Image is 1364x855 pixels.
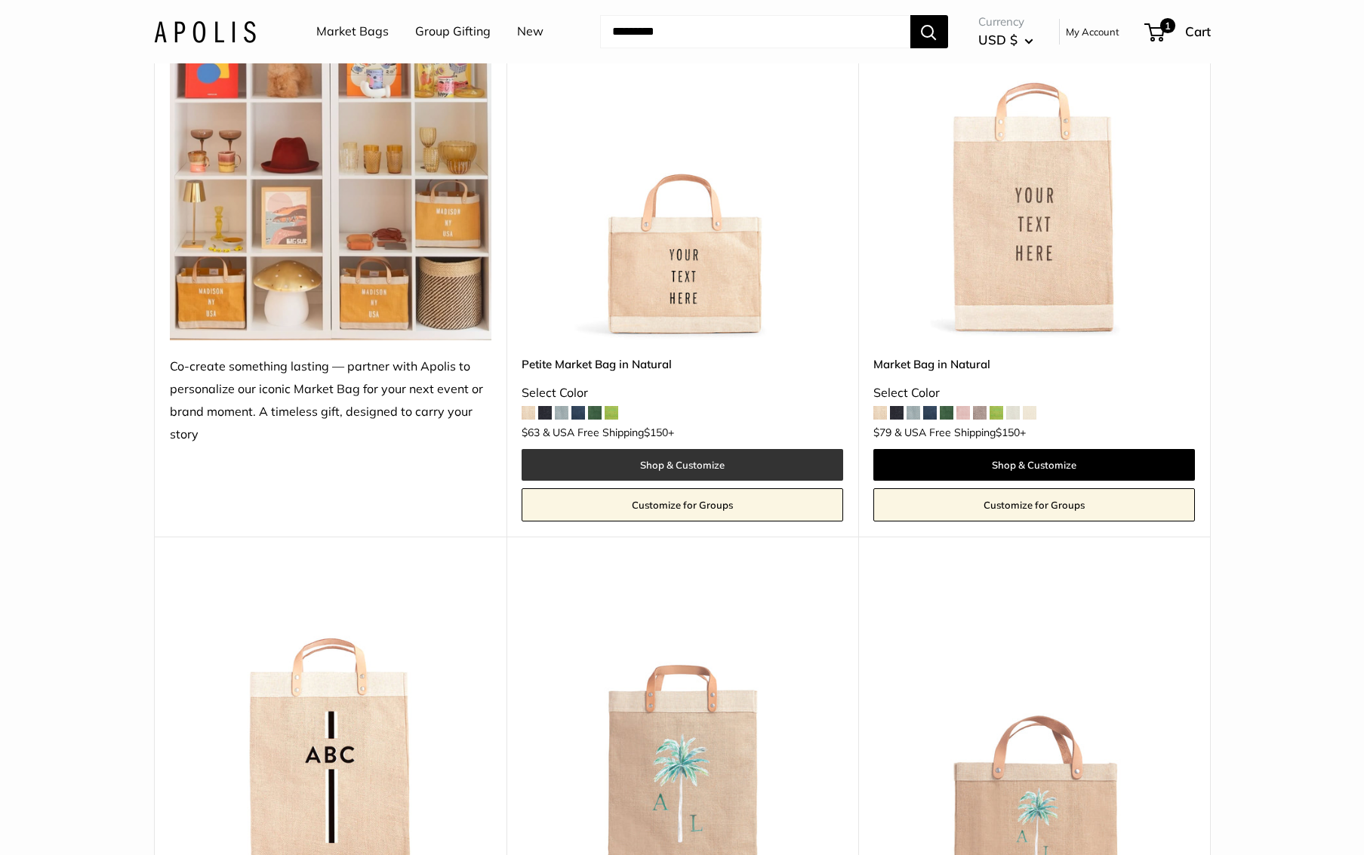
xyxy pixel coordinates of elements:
input: Search... [600,15,910,48]
div: Select Color [522,382,843,404]
img: Petite Market Bag in Natural [522,19,843,340]
span: & USA Free Shipping + [894,427,1026,438]
a: Shop & Customize [873,449,1195,481]
img: Market Bag in Natural [873,19,1195,340]
span: $150 [996,426,1020,439]
span: & USA Free Shipping + [543,427,674,438]
img: Co-create something lasting — partner with Apolis to personalize our iconic Market Bag for your n... [170,19,491,341]
span: $63 [522,426,540,439]
span: $150 [644,426,668,439]
span: $79 [873,426,891,439]
span: Currency [978,11,1033,32]
a: Market Bags [316,20,389,43]
div: Select Color [873,382,1195,404]
a: My Account [1066,23,1119,41]
a: Shop & Customize [522,449,843,481]
img: Apolis [154,20,256,42]
a: 1 Cart [1146,20,1211,44]
a: Petite Market Bag in Natural [522,355,843,373]
span: 1 [1159,18,1175,33]
div: Co-create something lasting — partner with Apolis to personalize our iconic Market Bag for your n... [170,355,491,446]
button: USD $ [978,28,1033,52]
a: Market Bag in NaturalMarket Bag in Natural [873,19,1195,340]
a: Petite Market Bag in Naturaldescription_Effortless style that elevates every moment [522,19,843,340]
a: New [517,20,543,43]
a: Group Gifting [415,20,491,43]
a: Market Bag in Natural [873,355,1195,373]
button: Search [910,15,948,48]
a: Customize for Groups [873,488,1195,521]
a: Customize for Groups [522,488,843,521]
span: USD $ [978,32,1018,48]
span: Cart [1185,23,1211,39]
